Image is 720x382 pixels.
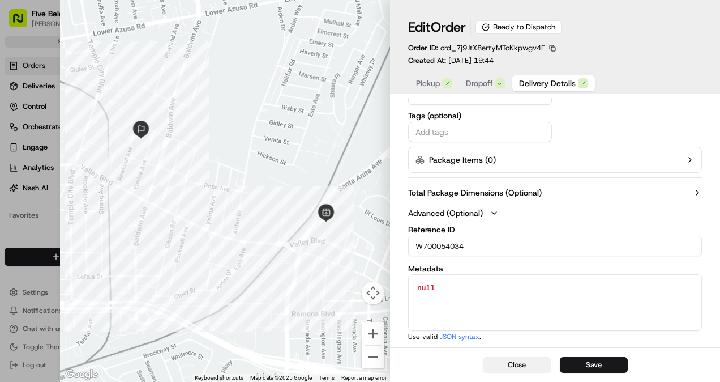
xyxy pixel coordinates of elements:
[29,73,204,84] input: Got a question? Start typing here...
[113,192,137,200] span: Pylon
[362,346,384,368] button: Zoom out
[408,187,702,198] button: Total Package Dimensions (Optional)
[483,357,551,373] button: Close
[11,108,32,128] img: 1736555255976-a54dd68f-1ca7-489b-9aae-adbdc363a1c4
[408,56,494,66] p: Created At:
[408,43,545,53] p: Order ID:
[7,159,91,180] a: 📗Knowledge Base
[63,367,100,382] a: Open this area in Google Maps (opens a new window)
[475,20,562,34] div: Ready to Dispatch
[408,112,552,120] label: Tags (optional)
[560,357,628,373] button: Save
[408,147,702,173] button: Package Items (0)
[192,111,206,125] button: Start new chat
[96,165,105,174] div: 💻
[413,125,547,139] input: Add tags
[250,375,312,381] span: Map data ©2025 Google
[80,191,137,200] a: Powered byPylon
[11,45,206,63] p: Welcome 👋
[11,11,34,33] img: Nash
[38,108,186,119] div: Start new chat
[408,18,466,36] h1: Edit
[91,159,186,180] a: 💻API Documentation
[448,56,494,65] span: [DATE] 19:44
[23,164,87,175] span: Knowledge Base
[466,78,493,89] span: Dropoff
[431,18,466,36] span: Order
[319,375,335,381] a: Terms (opens in new tab)
[107,164,182,175] span: API Documentation
[519,78,576,89] span: Delivery Details
[440,332,479,341] a: JSON syntax
[409,275,701,330] textarea: null
[408,207,702,219] button: Advanced (Optional)
[408,264,443,274] label: Metadata
[341,375,387,381] a: Report a map error
[429,154,496,165] label: Package Items ( 0 )
[408,332,702,341] p: Use valid .
[362,282,384,304] button: Map camera controls
[408,187,542,198] label: Total Package Dimensions (Optional)
[11,165,20,174] div: 📗
[408,226,702,234] label: Reference ID
[38,119,143,128] div: We're available if you need us!
[440,43,545,53] span: ord_7j9JtX8ertyMToKkpwgv4F
[362,322,384,345] button: Zoom in
[63,367,100,382] img: Google
[408,207,483,219] label: Advanced (Optional)
[416,78,440,89] span: Pickup
[195,374,243,382] button: Keyboard shortcuts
